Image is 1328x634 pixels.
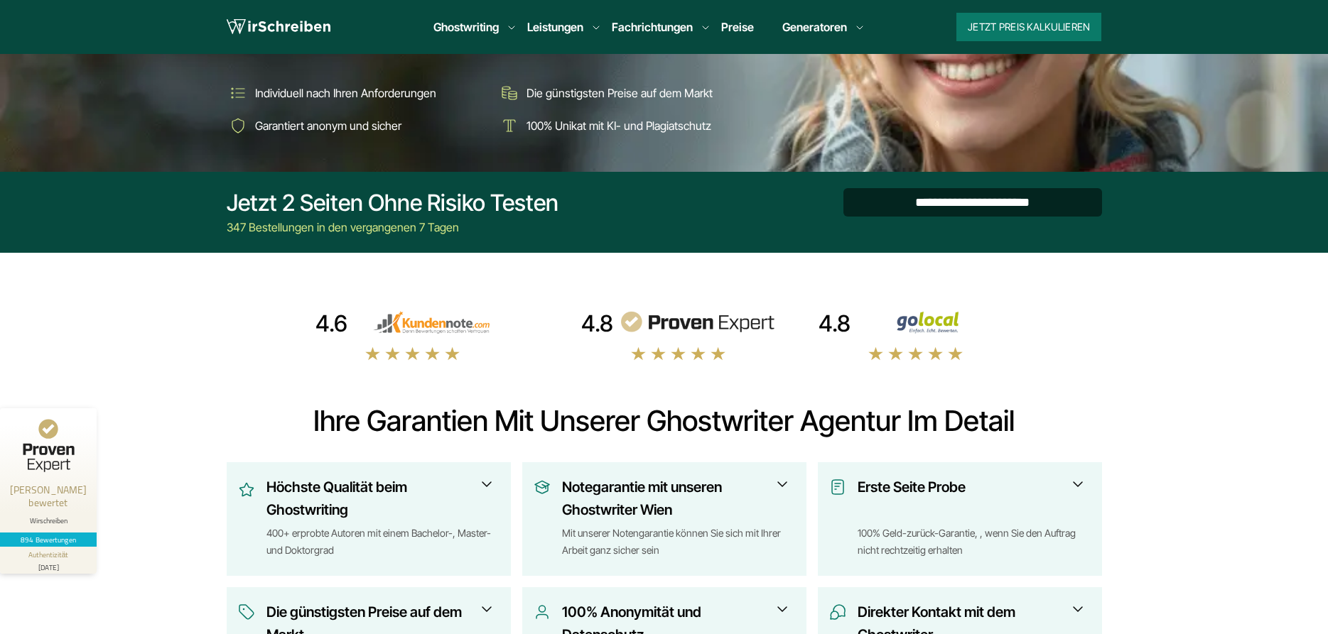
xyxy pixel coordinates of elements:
div: 4.8 [819,310,851,338]
a: Leistungen [527,18,583,35]
h3: Notegarantie mit unseren Ghostwriter Wien [562,476,786,521]
li: Die günstigsten Preise auf dem Markt [498,82,760,104]
img: Höchste Qualität beim Ghostwriting [238,479,255,501]
div: 4.6 [315,310,347,338]
img: Erste Seite Probe [829,479,846,496]
div: 4.8 [581,310,613,338]
a: Generatoren [782,18,847,35]
li: Garantiert anonym und sicher [227,114,488,137]
div: 400+ erprobte Autoren mit einem Bachelor-, Master- und Doktorgrad [266,525,500,559]
div: Jetzt 2 Seiten ohne Risiko testen [227,189,558,217]
a: Ghostwriting [433,18,499,35]
h3: Höchste Qualität beim Ghostwriting [266,476,490,521]
img: 100% Anonymität und Datenschutz [534,603,551,621]
img: Die günstigsten Preise auf dem Markt [498,82,521,104]
a: Fachrichtungen [612,18,693,35]
img: Notegarantie mit unseren Ghostwriter Wien [534,479,551,496]
button: Jetzt Preis kalkulieren [956,13,1101,41]
img: Garantiert anonym und sicher [227,114,249,137]
li: Individuell nach Ihren Anforderungen [227,82,488,104]
img: stars [630,346,727,361]
div: [DATE] [6,560,91,571]
div: 347 Bestellungen in den vergangenen 7 Tagen [227,219,558,236]
div: Wirschreiben [6,516,91,525]
div: Mit unserer Notengarantie können Sie sich mit Ihrer Arbeit ganz sicher sein [562,525,795,559]
img: stars [365,346,461,361]
img: logo wirschreiben [227,16,330,38]
h2: Ihre Garantien mit unserer Ghostwriter Agentur im Detail [227,404,1102,438]
div: Authentizität [28,550,69,560]
img: Die günstigsten Preise auf dem Markt [238,603,255,621]
a: Preise [721,20,754,34]
h3: Erste Seite Probe [858,476,1081,521]
li: 100% Unikat mit KI- und Plagiatschutz [498,114,760,137]
img: Direkter Kontakt mit dem Ghostwriter [829,603,846,621]
div: 100% Geld-zurück-Garantie, , wenn Sie den Auftrag nicht rechtzeitig erhalten [858,525,1091,559]
img: Wirschreiben Bewertungen [856,311,1013,334]
img: kundennote [353,311,509,334]
img: provenexpert reviews [619,311,775,334]
img: stars [868,346,964,361]
img: Individuell nach Ihren Anforderungen [227,82,249,104]
img: 100% Unikat mit KI- und Plagiatschutz [498,114,521,137]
